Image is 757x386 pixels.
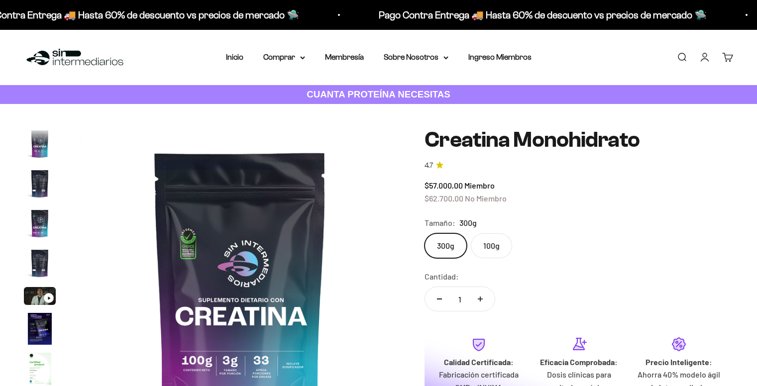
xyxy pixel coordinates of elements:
[425,160,433,171] span: 4.7
[459,216,477,229] span: 300g
[24,353,56,385] img: Creatina Monohidrato
[646,357,712,367] strong: Precio Inteligente:
[24,207,56,239] img: Creatina Monohidrato
[425,160,733,171] a: 4.74.7 de 5.0 estrellas
[425,287,454,311] button: Reducir cantidad
[24,128,56,163] button: Ir al artículo 1
[425,181,463,190] span: $57.000,00
[468,53,532,61] a: Ingreso Miembros
[24,168,56,202] button: Ir al artículo 2
[376,7,704,23] p: Pago Contra Entrega 🚚 Hasta 60% de descuento vs precios de mercado 🛸
[465,193,507,203] span: No Miembro
[307,89,450,99] strong: CUANTA PROTEÍNA NECESITAS
[24,287,56,308] button: Ir al artículo 5
[466,287,495,311] button: Aumentar cantidad
[464,181,495,190] span: Miembro
[24,313,56,348] button: Ir al artículo 6
[425,270,459,283] label: Cantidad:
[24,247,56,279] img: Creatina Monohidrato
[263,51,305,64] summary: Comprar
[24,313,56,345] img: Creatina Monohidrato
[425,216,455,229] legend: Tamaño:
[226,53,243,61] a: Inicio
[425,193,463,203] span: $62.700,00
[444,357,514,367] strong: Calidad Certificada:
[24,168,56,199] img: Creatina Monohidrato
[384,51,448,64] summary: Sobre Nosotros
[24,128,56,160] img: Creatina Monohidrato
[425,128,733,152] h1: Creatina Monohidrato
[24,207,56,242] button: Ir al artículo 3
[24,247,56,282] button: Ir al artículo 4
[325,53,364,61] a: Membresía
[540,357,618,367] strong: Eficacia Comprobada:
